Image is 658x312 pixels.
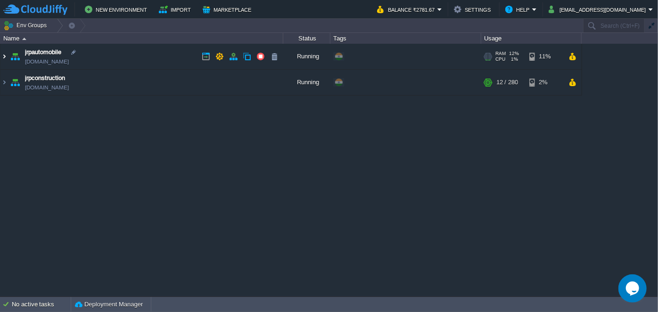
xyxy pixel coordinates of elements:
div: 2% [529,70,560,95]
img: AMDAwAAAACH5BAEAAAAALAAAAAABAAEAAAICRAEAOw== [22,38,26,40]
div: Name [1,33,283,44]
button: Env Groups [3,19,50,32]
button: [EMAIL_ADDRESS][DOMAIN_NAME] [549,4,649,15]
div: Usage [482,33,581,44]
span: RAM [495,51,506,56]
a: jrpautomobile [25,48,61,57]
button: Settings [454,4,493,15]
iframe: chat widget [618,274,649,303]
button: Help [505,4,532,15]
a: [DOMAIN_NAME] [25,83,69,92]
div: Status [284,33,330,44]
div: Running [283,70,330,95]
img: AMDAwAAAACH5BAEAAAAALAAAAAABAAEAAAICRAEAOw== [0,44,8,69]
img: AMDAwAAAACH5BAEAAAAALAAAAAABAAEAAAICRAEAOw== [8,44,22,69]
div: Running [283,44,330,69]
span: 1% [509,56,518,62]
div: 11% [529,44,560,69]
div: No active tasks [12,297,71,312]
span: 12% [510,51,519,56]
div: Tags [331,33,481,44]
button: New Environment [85,4,150,15]
button: Marketplace [203,4,254,15]
img: CloudJiffy [3,4,67,16]
img: AMDAwAAAACH5BAEAAAAALAAAAAABAAEAAAICRAEAOw== [0,70,8,95]
span: CPU [495,56,505,62]
button: Import [159,4,194,15]
div: 12 / 280 [496,70,518,95]
img: AMDAwAAAACH5BAEAAAAALAAAAAABAAEAAAICRAEAOw== [8,70,22,95]
a: jrpconstruction [25,73,65,83]
button: Deployment Manager [75,300,143,309]
a: [DOMAIN_NAME] [25,57,69,66]
button: Balance ₹2781.67 [377,4,437,15]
